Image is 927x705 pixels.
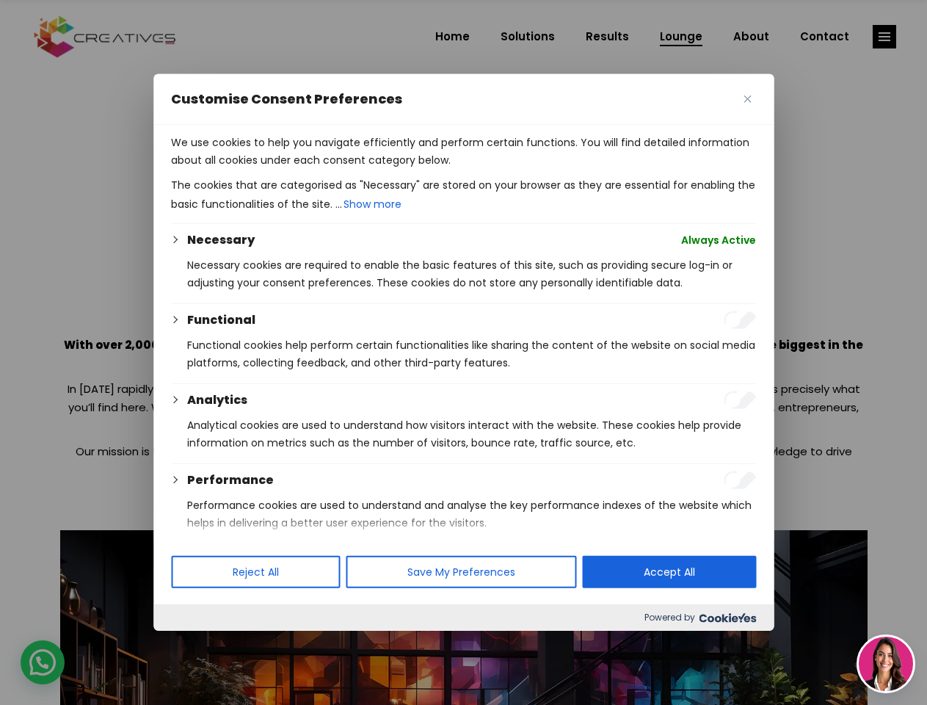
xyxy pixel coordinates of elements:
button: Reject All [171,556,340,588]
button: Functional [187,311,255,329]
span: Customise Consent Preferences [171,90,402,108]
button: Performance [187,471,274,489]
button: Accept All [582,556,756,588]
button: Save My Preferences [346,556,576,588]
input: Enable Analytics [724,391,756,409]
input: Enable Performance [724,471,756,489]
img: Cookieyes logo [699,613,756,623]
p: Analytical cookies are used to understand how visitors interact with the website. These cookies h... [187,416,756,452]
p: Performance cookies are used to understand and analyse the key performance indexes of the website... [187,496,756,532]
button: Close [738,90,756,108]
button: Show more [342,194,403,214]
input: Enable Functional [724,311,756,329]
span: Always Active [681,231,756,249]
p: Functional cookies help perform certain functionalities like sharing the content of the website o... [187,336,756,372]
div: Customise Consent Preferences [153,74,774,631]
p: Necessary cookies are required to enable the basic features of this site, such as providing secur... [187,256,756,292]
img: agent [859,637,913,691]
button: Necessary [187,231,255,249]
img: Close [744,95,751,103]
div: Powered by [153,604,774,631]
p: The cookies that are categorised as "Necessary" are stored on your browser as they are essential ... [171,176,756,214]
p: We use cookies to help you navigate efficiently and perform certain functions. You will find deta... [171,134,756,169]
button: Analytics [187,391,247,409]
